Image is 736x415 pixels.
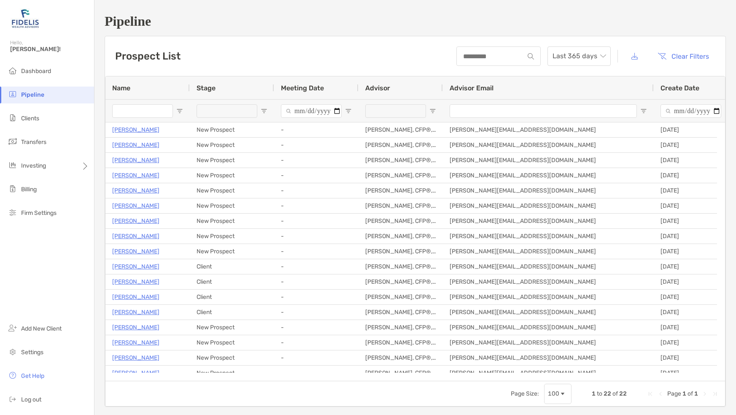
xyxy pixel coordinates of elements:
p: [PERSON_NAME] [112,277,159,287]
div: [PERSON_NAME][EMAIL_ADDRESS][DOMAIN_NAME] [443,305,654,320]
a: [PERSON_NAME] [112,246,159,257]
div: New Prospect [190,335,274,350]
div: [PERSON_NAME], CFP®, AIF® [359,335,443,350]
span: Page [667,390,681,397]
a: [PERSON_NAME] [112,368,159,378]
div: - [274,290,359,304]
div: - [274,138,359,152]
div: Next Page [701,391,708,397]
input: Meeting Date Filter Input [281,104,342,118]
span: Get Help [21,372,44,380]
span: Dashboard [21,68,51,75]
div: [PERSON_NAME], CFP®, AIF® [359,214,443,228]
div: First Page [647,391,654,397]
h3: Prospect List [115,50,181,62]
span: Meeting Date [281,84,324,92]
div: [PERSON_NAME][EMAIL_ADDRESS][DOMAIN_NAME] [443,229,654,244]
span: Settings [21,349,43,356]
span: of [612,390,618,397]
span: 1 [694,390,698,397]
span: of [687,390,693,397]
a: [PERSON_NAME] [112,201,159,211]
button: Open Filter Menu [176,108,183,114]
span: Create Date [661,84,699,92]
a: [PERSON_NAME] [112,322,159,333]
div: Page Size: [511,390,539,397]
button: Open Filter Menu [640,108,647,114]
a: [PERSON_NAME] [112,292,159,302]
a: [PERSON_NAME] [112,185,159,196]
a: [PERSON_NAME] [112,231,159,241]
div: [PERSON_NAME][EMAIL_ADDRESS][DOMAIN_NAME] [443,183,654,198]
button: Open Filter Menu [429,108,436,114]
img: logout icon [8,394,18,404]
span: Pipeline [21,91,44,98]
a: [PERSON_NAME] [112,155,159,165]
div: [PERSON_NAME][EMAIL_ADDRESS][DOMAIN_NAME] [443,335,654,350]
input: Name Filter Input [112,104,173,118]
div: [PERSON_NAME], CFP®, AIF® [359,350,443,365]
span: Stage [197,84,216,92]
div: [PERSON_NAME], CFP®, AIF® [359,274,443,289]
div: New Prospect [190,183,274,198]
div: - [274,153,359,168]
div: - [274,305,359,320]
div: [PERSON_NAME], CFP®, AIF® [359,138,443,152]
div: - [274,350,359,365]
div: Previous Page [657,391,664,397]
img: add_new_client icon [8,323,18,333]
div: [PERSON_NAME], CFP®, AIF® [359,259,443,274]
div: - [274,183,359,198]
div: - [274,198,359,213]
div: New Prospect [190,168,274,183]
div: [PERSON_NAME], CFP®, AIF® [359,229,443,244]
div: Page Size [544,384,572,404]
div: 100 [548,390,559,397]
div: - [274,274,359,289]
h1: Pipeline [105,14,726,29]
p: [PERSON_NAME] [112,125,159,135]
span: Investing [21,162,46,169]
div: [PERSON_NAME][EMAIL_ADDRESS][DOMAIN_NAME] [443,198,654,213]
div: [PERSON_NAME][EMAIL_ADDRESS][DOMAIN_NAME] [443,274,654,289]
span: Clients [21,115,39,122]
div: - [274,244,359,259]
div: New Prospect [190,229,274,244]
div: [PERSON_NAME][EMAIL_ADDRESS][DOMAIN_NAME] [443,350,654,365]
button: Open Filter Menu [345,108,352,114]
a: [PERSON_NAME] [112,261,159,272]
div: New Prospect [190,244,274,259]
a: [PERSON_NAME] [112,307,159,317]
div: [PERSON_NAME], CFP®, AIF® [359,168,443,183]
div: New Prospect [190,214,274,228]
div: [PERSON_NAME][EMAIL_ADDRESS][DOMAIN_NAME] [443,320,654,335]
a: [PERSON_NAME] [112,353,159,363]
div: - [274,366,359,380]
button: Open Filter Menu [725,108,731,114]
input: Advisor Email Filter Input [450,104,637,118]
div: [PERSON_NAME][EMAIL_ADDRESS][DOMAIN_NAME] [443,138,654,152]
a: [PERSON_NAME] [112,170,159,181]
div: Last Page [712,391,718,397]
div: - [274,214,359,228]
div: [PERSON_NAME], CFP®, AIF® [359,366,443,380]
a: [PERSON_NAME] [112,337,159,348]
img: firm-settings icon [8,207,18,217]
span: 1 [682,390,686,397]
div: New Prospect [190,366,274,380]
div: New Prospect [190,153,274,168]
img: input icon [528,53,534,60]
span: Advisor [365,84,390,92]
div: [PERSON_NAME][EMAIL_ADDRESS][DOMAIN_NAME] [443,168,654,183]
span: Advisor Email [450,84,493,92]
div: Client [190,305,274,320]
span: to [597,390,602,397]
div: [PERSON_NAME][EMAIL_ADDRESS][DOMAIN_NAME] [443,366,654,380]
